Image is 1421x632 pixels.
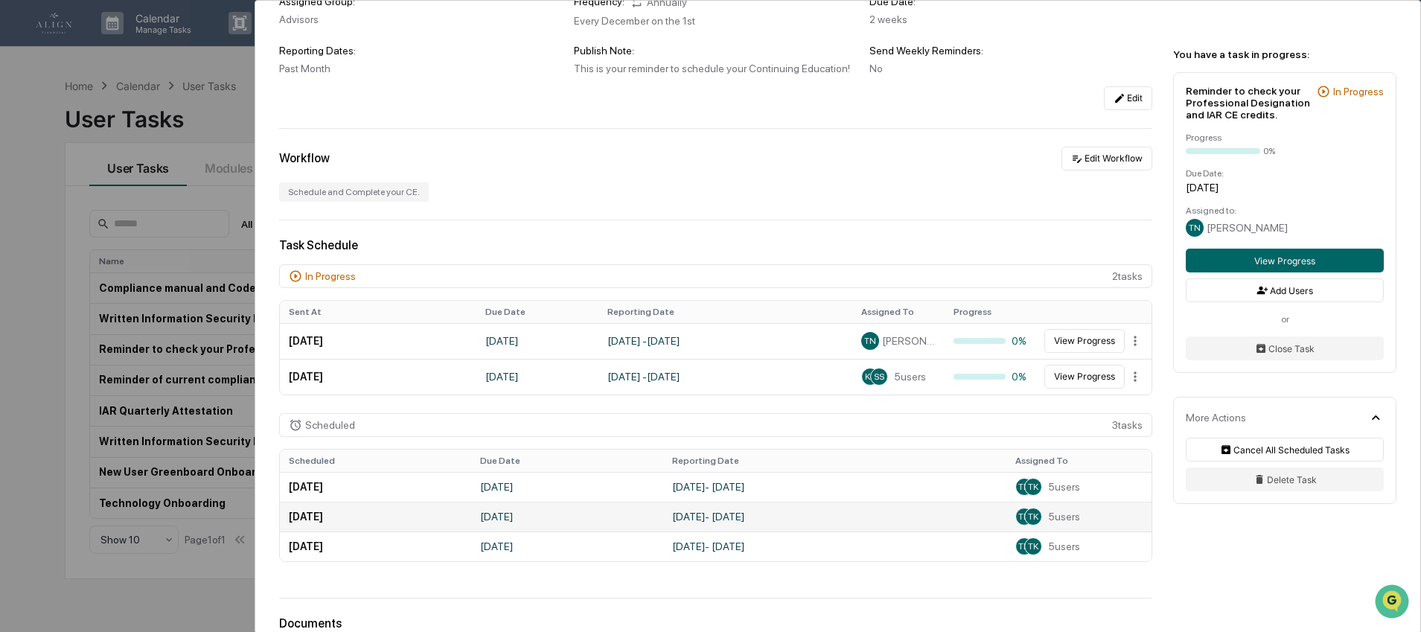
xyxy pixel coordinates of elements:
div: Progress [1186,133,1384,143]
div: We're available if you need us! [67,129,205,141]
a: Powered byPylon [105,368,180,380]
div: In Progress [305,270,356,282]
span: TN [1189,223,1201,233]
img: Jack Rasmussen [15,229,39,252]
button: View Progress [1044,365,1125,389]
th: Reporting Date [598,301,852,323]
td: [DATE] [476,359,598,395]
img: Jack Rasmussen [15,188,39,212]
td: [DATE] - [DATE] [598,323,852,359]
span: Preclearance [30,304,96,319]
span: KD [865,371,876,382]
img: 1746055101610-c473b297-6a78-478c-a979-82029cc54cd1 [15,114,42,141]
span: [PERSON_NAME] [1207,222,1288,234]
div: You have a task in progress: [1173,48,1396,60]
span: TK [1028,511,1038,522]
img: 8933085812038_c878075ebb4cc5468115_72.jpg [31,114,58,141]
div: This is your reminder to schedule your Continuing Education! [574,63,857,74]
button: Start new chat [253,118,271,136]
div: 2 task s [279,264,1152,288]
div: Start new chat [67,114,244,129]
button: See all [231,162,271,180]
span: Data Lookup [30,333,94,348]
td: [DATE] [471,472,663,502]
div: Reminder to check your Professional Designation and IAR CE credits. [1186,85,1311,121]
span: TN [1018,511,1030,522]
th: Sent At [280,301,476,323]
th: Progress [945,301,1037,323]
a: 🔎Data Lookup [9,327,100,354]
span: 5 users [1048,481,1080,493]
div: Assigned to: [1186,205,1384,216]
button: View Progress [1186,249,1384,272]
button: Edit Workflow [1061,147,1152,170]
span: [PERSON_NAME] [882,335,936,347]
td: [DATE] [476,323,598,359]
div: 2 weeks [869,13,1152,25]
div: Task Schedule [279,238,1152,252]
td: [DATE] [280,472,472,502]
th: Scheduled [280,450,472,472]
td: [DATE] [471,532,663,561]
button: View Progress [1044,329,1125,353]
div: Workflow [279,151,330,165]
div: 🔎 [15,334,27,346]
iframe: Open customer support [1373,583,1414,623]
div: Send Weekly Reminders: [869,45,1152,57]
button: Edit [1104,86,1152,110]
div: In Progress [1333,86,1384,98]
div: 🗄️ [108,306,120,318]
span: [PERSON_NAME] [46,243,121,255]
div: No [869,63,1152,74]
div: Every December on the 1st [574,15,857,27]
div: Scheduled [305,419,355,431]
button: Delete Task [1186,467,1384,491]
span: Attestations [123,304,185,319]
span: [DATE] [132,202,162,214]
div: Past Month [279,63,562,74]
span: TN [1018,541,1030,552]
div: 0% [1263,146,1275,156]
span: 5 users [1048,540,1080,552]
img: 1746055101610-c473b297-6a78-478c-a979-82029cc54cd1 [30,243,42,255]
div: Documents [279,616,1152,631]
span: TK [1028,541,1038,552]
td: [DATE] [280,359,476,395]
td: [DATE] - [DATE] [663,532,1007,561]
td: [DATE] - [DATE] [663,472,1007,502]
div: 3 task s [279,413,1152,437]
span: TN [1018,482,1030,492]
div: 0% [954,335,1028,347]
div: Schedule and Complete your CE. [279,182,429,202]
span: 5 users [894,371,926,383]
div: More Actions [1186,412,1246,424]
td: [DATE] - [DATE] [663,502,1007,532]
span: • [124,202,129,214]
button: Add Users [1186,278,1384,302]
span: TN [864,336,876,346]
span: 5 users [1048,511,1080,523]
th: Reporting Date [663,450,1007,472]
a: 🖐️Preclearance [9,299,102,325]
div: Reporting Dates: [279,45,562,57]
td: [DATE] - [DATE] [598,359,852,395]
div: 🖐️ [15,306,27,318]
div: Advisors [279,13,562,25]
td: [DATE] [280,323,476,359]
td: [DATE] [471,502,663,532]
span: Pylon [148,369,180,380]
div: or [1186,314,1384,325]
button: Cancel All Scheduled Tasks [1186,438,1384,462]
a: 🗄️Attestations [102,299,191,325]
span: • [124,243,129,255]
span: [PERSON_NAME] [46,202,121,214]
div: Past conversations [15,165,100,177]
span: [DATE] [132,243,162,255]
div: [DATE] [1186,182,1384,194]
div: Publish Note: [574,45,857,57]
th: Due Date [471,450,663,472]
span: TK [1028,482,1038,492]
span: SS [874,371,884,382]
